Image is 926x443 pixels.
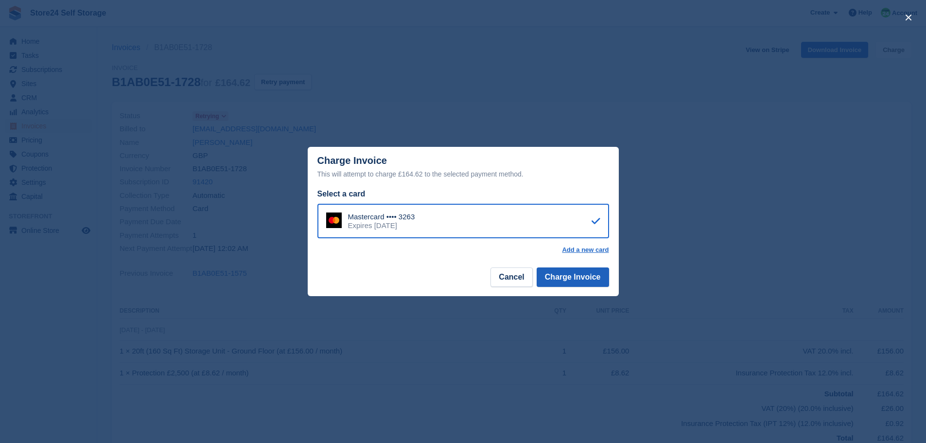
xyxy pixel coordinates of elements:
[317,155,609,180] div: Charge Invoice
[901,10,916,25] button: close
[348,221,415,230] div: Expires [DATE]
[562,246,609,254] a: Add a new card
[326,213,342,228] img: Mastercard Logo
[317,188,609,200] div: Select a card
[490,267,532,287] button: Cancel
[537,267,609,287] button: Charge Invoice
[348,213,415,221] div: Mastercard •••• 3263
[317,168,609,180] div: This will attempt to charge £164.62 to the selected payment method.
